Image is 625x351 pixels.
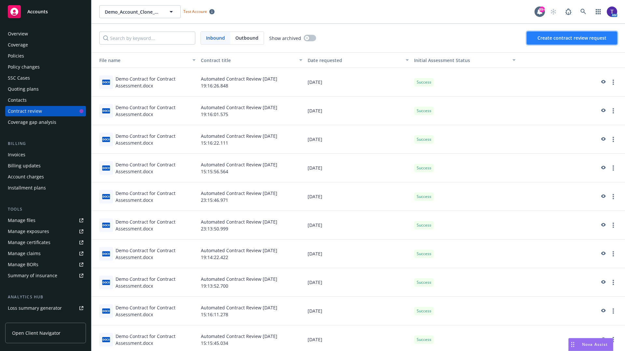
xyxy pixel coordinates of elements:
[537,35,606,41] span: Create contract review request
[417,194,431,200] span: Success
[102,165,110,170] span: docx
[5,294,86,300] div: Analytics hub
[305,211,412,240] div: [DATE]
[5,172,86,182] a: Account charges
[609,279,617,286] a: more
[609,221,617,229] a: more
[8,149,25,160] div: Invoices
[198,68,305,97] div: Automated Contract Review [DATE] 19:16:26.848
[609,136,617,143] a: more
[198,154,305,182] div: Automated Contract Review [DATE] 15:15:56.564
[305,268,412,297] div: [DATE]
[116,133,196,146] div: Demo Contract for Contract Assessment.docx
[607,6,617,17] img: photo
[8,215,35,226] div: Manage files
[198,240,305,268] div: Automated Contract Review [DATE] 19:14:22.422
[102,280,110,285] span: docx
[609,336,617,344] a: more
[5,117,86,127] a: Coverage gap analysis
[577,5,590,18] a: Search
[569,338,577,351] div: Drag to move
[116,333,196,346] div: Demo Contract for Contract Assessment.docx
[5,29,86,39] a: Overview
[599,279,607,286] a: preview
[8,62,40,72] div: Policy changes
[8,259,38,270] div: Manage BORs
[116,190,196,203] div: Demo Contract for Contract Assessment.docx
[198,268,305,297] div: Automated Contract Review [DATE] 19:13:52.700
[305,125,412,154] div: [DATE]
[599,136,607,143] a: preview
[8,51,24,61] div: Policies
[102,137,110,142] span: docx
[568,338,613,351] button: Nova Assist
[5,226,86,237] a: Manage exposures
[116,75,196,89] div: Demo Contract for Contract Assessment.docx
[599,193,607,201] a: preview
[116,104,196,118] div: Demo Contract for Contract Assessment.docx
[102,308,110,313] span: docx
[417,279,431,285] span: Success
[230,32,264,44] span: Outbound
[198,297,305,325] div: Automated Contract Review [DATE] 15:16:11.278
[102,337,110,342] span: docx
[5,73,86,83] a: SSC Cases
[8,29,28,39] div: Overview
[562,5,575,18] a: Report a Bug
[5,149,86,160] a: Invoices
[8,248,41,259] div: Manage claims
[417,136,431,142] span: Success
[5,206,86,213] div: Tools
[116,304,196,318] div: Demo Contract for Contract Assessment.docx
[599,250,607,258] a: preview
[609,78,617,86] a: more
[5,215,86,226] a: Manage files
[5,106,86,116] a: Contract review
[8,303,62,313] div: Loss summary generator
[609,307,617,315] a: more
[198,52,305,68] button: Contract title
[599,221,607,229] a: preview
[12,330,61,336] span: Open Client Navigator
[99,5,181,18] button: Demo_Account_Clone_QA_CR_Tests_Demo
[5,303,86,313] a: Loss summary generator
[5,270,86,281] a: Summary of insurance
[414,57,470,63] span: Initial Assessment Status
[198,97,305,125] div: Automated Contract Review [DATE] 19:16:01.575
[8,117,56,127] div: Coverage gap analysis
[5,3,86,21] a: Accounts
[116,247,196,261] div: Demo Contract for Contract Assessment.docx
[305,240,412,268] div: [DATE]
[116,276,196,289] div: Demo Contract for Contract Assessment.docx
[539,6,545,12] div: 99+
[599,307,607,315] a: preview
[5,259,86,270] a: Manage BORs
[417,108,431,114] span: Success
[305,154,412,182] div: [DATE]
[305,182,412,211] div: [DATE]
[8,106,42,116] div: Contract review
[102,108,110,113] span: docx
[105,8,161,15] span: Demo_Account_Clone_QA_CR_Tests_Demo
[592,5,605,18] a: Switch app
[305,52,412,68] button: Date requested
[417,308,431,314] span: Success
[609,164,617,172] a: more
[116,161,196,175] div: Demo Contract for Contract Assessment.docx
[27,9,48,14] span: Accounts
[5,237,86,248] a: Manage certificates
[8,84,39,94] div: Quoting plans
[305,97,412,125] div: [DATE]
[414,57,508,64] div: Toggle SortBy
[94,57,188,64] div: Toggle SortBy
[8,172,44,182] div: Account charges
[8,270,57,281] div: Summary of insurance
[206,34,225,41] span: Inbound
[102,223,110,227] span: docx
[417,222,431,228] span: Success
[8,161,41,171] div: Billing updates
[181,8,217,15] span: Test Account
[599,78,607,86] a: preview
[8,226,49,237] div: Manage exposures
[547,5,560,18] a: Start snowing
